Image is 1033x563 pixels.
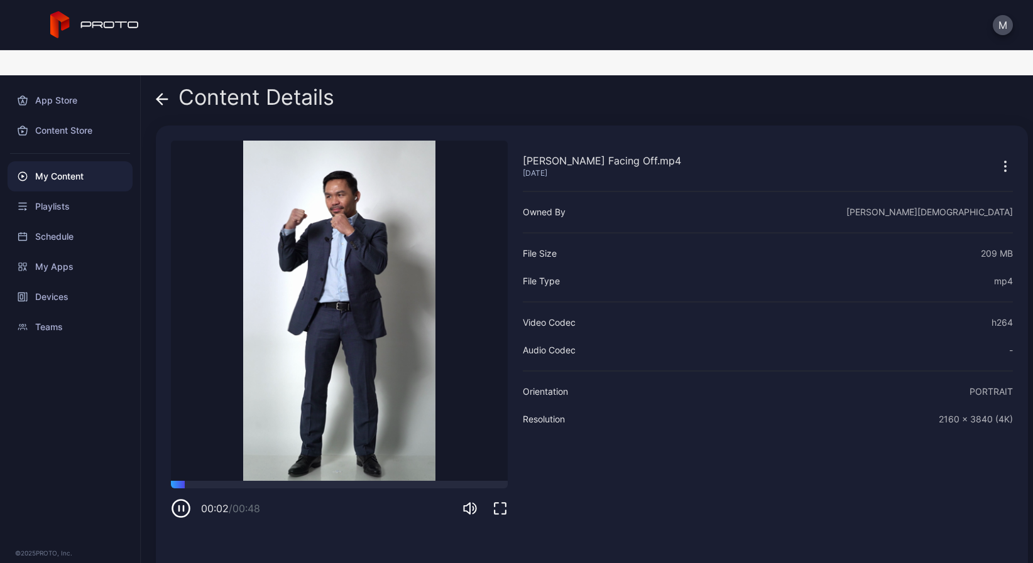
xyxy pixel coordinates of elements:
div: [DATE] [523,168,681,178]
a: Devices [8,282,133,312]
a: My Content [8,161,133,191]
div: Owned By [523,205,566,220]
a: Schedule [8,222,133,252]
div: File Size [523,246,557,261]
div: 209 MB [981,246,1013,261]
div: Video Codec [523,315,576,330]
div: PORTRAIT [970,384,1013,399]
div: Orientation [523,384,568,399]
a: Content Store [8,115,133,146]
div: Content Details [156,85,334,115]
div: h264 [992,315,1013,330]
button: M [993,15,1013,35]
div: - [1009,343,1013,358]
div: Audio Codec [523,343,576,358]
a: Teams [8,312,133,342]
div: [PERSON_NAME][DEMOGRAPHIC_DATA] [846,205,1013,220]
a: My Apps [8,252,133,282]
a: App Store [8,85,133,115]
div: Resolution [523,412,565,427]
div: 2160 x 3840 (4K) [939,412,1013,427]
div: © 2025 PROTO, Inc. [15,548,125,558]
div: mp4 [994,274,1013,289]
div: [PERSON_NAME] Facing Off.mp4 [523,153,681,168]
div: 00:02 [201,501,260,516]
div: File Type [523,274,560,289]
span: / 00:48 [229,502,260,515]
video: Sorry, your browser doesn‘t support embedded videos [171,141,508,481]
a: Playlists [8,191,133,222]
